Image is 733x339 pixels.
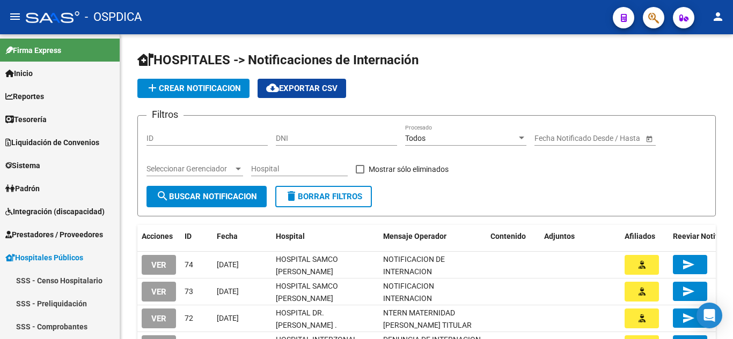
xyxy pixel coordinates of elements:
datatable-header-cell: Fecha [212,225,272,248]
input: Fecha fin [583,134,635,143]
span: NOTIFICACION INTERNACION GONZALEZ DALMA [383,282,441,315]
span: Sistema [5,160,40,171]
span: Reportes [5,91,44,102]
mat-icon: menu [9,10,21,23]
div: [DATE] [217,259,267,271]
button: VER [142,308,176,328]
span: Hospital [276,232,305,240]
mat-icon: person [712,10,724,23]
button: VER [142,255,176,275]
span: Adjuntos [544,232,575,240]
span: Buscar Notificacion [156,192,257,201]
div: Open Intercom Messenger [697,303,722,328]
button: Exportar CSV [258,79,346,98]
mat-icon: send [682,312,695,325]
input: Fecha inicio [534,134,574,143]
span: VER [151,260,166,270]
mat-icon: send [682,258,695,271]
span: Liquidación de Convenios [5,137,99,148]
datatable-header-cell: Contenido [486,225,540,248]
span: Acciones [142,232,173,240]
h3: Filtros [146,107,184,122]
div: [DATE] [217,285,267,298]
span: Fecha [217,232,238,240]
span: HOSPITAL SAMCO [PERSON_NAME] [276,282,338,303]
span: 72 [185,314,193,322]
span: Tesorería [5,114,47,125]
mat-icon: delete [285,190,298,202]
span: Firma Express [5,44,61,56]
span: Contenido [490,232,526,240]
span: HOSPITAL DR.[PERSON_NAME] . [276,308,337,329]
span: VER [151,314,166,323]
datatable-header-cell: Mensaje Operador [379,225,486,248]
mat-icon: send [682,285,695,298]
span: Hospitales Públicos [5,252,83,263]
span: Padrón [5,183,40,194]
span: Exportar CSV [266,84,338,93]
mat-icon: search [156,190,169,202]
span: HOSPITALES -> Notificaciones de Internación [137,52,419,67]
datatable-header-cell: Hospital [272,225,379,248]
div: [DATE] [217,312,267,325]
button: Borrar Filtros [275,186,372,207]
datatable-header-cell: Adjuntos [540,225,620,248]
button: Open calendar [643,133,655,144]
span: Prestadores / Proveedores [5,229,103,240]
span: Crear Notificacion [146,84,241,93]
span: Integración (discapacidad) [5,206,105,217]
span: Mensaje Operador [383,232,446,240]
mat-icon: add [146,81,159,94]
span: Inicio [5,67,33,79]
button: VER [142,282,176,302]
span: VER [151,287,166,297]
span: 74 [185,260,193,269]
span: - OSPDICA [85,5,142,29]
span: Seleccionar Gerenciador [146,164,233,174]
span: Mostrar sólo eliminados [369,163,449,176]
span: Todos [405,134,426,142]
datatable-header-cell: Acciones [137,225,180,248]
mat-icon: cloud_download [266,81,279,94]
button: Crear Notificacion [137,79,250,98]
span: 73 [185,287,193,296]
datatable-header-cell: Afiliados [620,225,669,248]
span: HOSPITAL SAMCO [PERSON_NAME] [276,255,338,276]
span: NOTIFICACION DE INTERNACION TOLOSA [383,255,445,288]
span: ID [185,232,192,240]
span: Afiliados [625,232,655,240]
datatable-header-cell: ID [180,225,212,248]
button: Buscar Notificacion [146,186,267,207]
span: Borrar Filtros [285,192,362,201]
